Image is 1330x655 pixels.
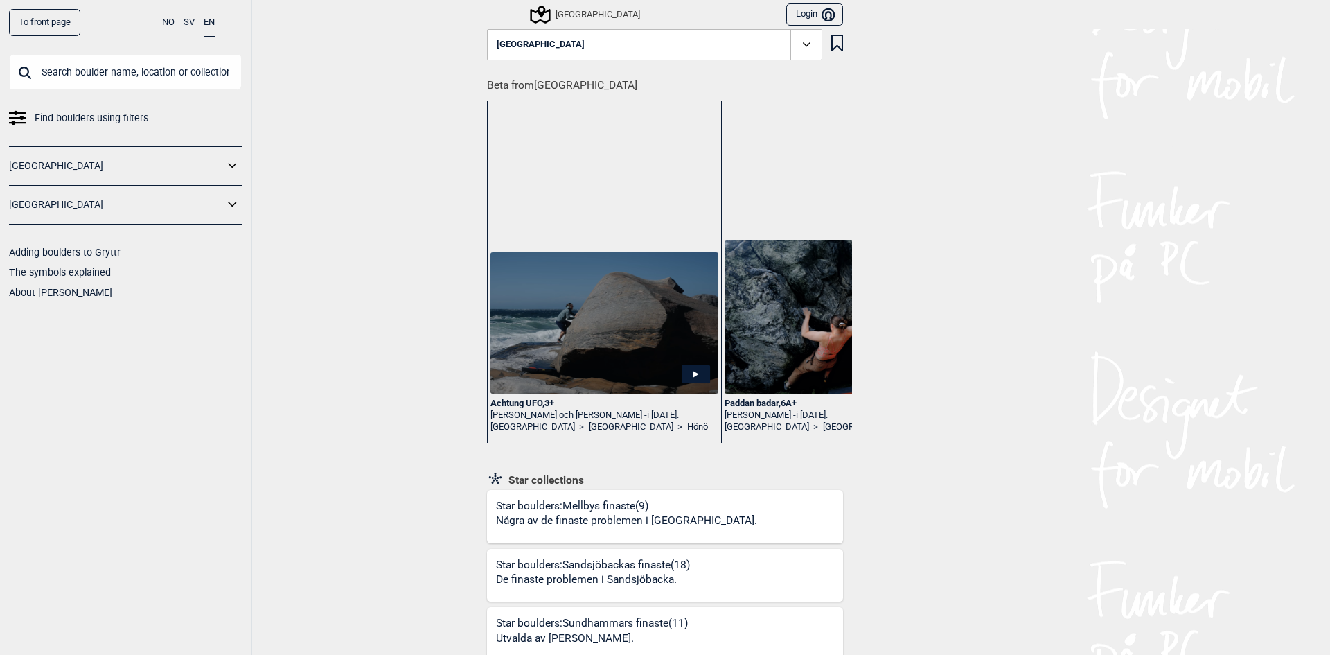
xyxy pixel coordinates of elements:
p: Utvalda av [PERSON_NAME]. [496,631,684,647]
a: To front page [9,9,80,36]
div: Paddan badar , 6A+ [725,398,952,410]
div: [GEOGRAPHIC_DATA] [532,6,640,23]
a: [GEOGRAPHIC_DATA] [725,421,809,433]
img: Jan pa Achtung UFO [490,252,718,393]
div: Star boulders: Sandsjöbackas finaste (18) [496,558,690,602]
button: Login [786,3,843,26]
span: i [DATE]. [796,410,828,420]
span: Star collections [504,473,584,487]
div: [PERSON_NAME] - [725,410,952,421]
input: Search boulder name, location or collection [9,54,242,90]
button: [GEOGRAPHIC_DATA] [487,29,822,61]
span: > [677,421,682,433]
a: The symbols explained [9,267,111,278]
a: [GEOGRAPHIC_DATA] [589,421,673,433]
a: [GEOGRAPHIC_DATA] [490,421,575,433]
button: SV [184,9,195,36]
p: Några av de finaste problemen i [GEOGRAPHIC_DATA]. [496,513,757,529]
a: About [PERSON_NAME] [9,287,112,298]
p: De finaste problemen i Sandsjöbacka. [496,572,686,588]
span: [GEOGRAPHIC_DATA] [497,40,585,50]
a: Find boulders using filters [9,108,242,128]
span: > [813,421,818,433]
a: Adding boulders to Gryttr [9,247,121,258]
button: NO [162,9,175,36]
a: [GEOGRAPHIC_DATA] [9,156,224,176]
a: Hönö [687,421,708,433]
span: Find boulders using filters [35,108,148,128]
div: [PERSON_NAME] och [PERSON_NAME] - [490,410,718,421]
a: [GEOGRAPHIC_DATA] [9,195,224,215]
img: Selma pa Paddan badar [725,240,952,394]
span: i [DATE]. [647,410,679,420]
a: Star boulders:Mellbys finaste(9)Några av de finaste problemen i [GEOGRAPHIC_DATA]. [487,490,843,543]
a: Star boulders:Sandsjöbackas finaste(18)De finaste problemen i Sandsjöbacka. [487,549,843,602]
div: Achtung UFO , 3+ [490,398,718,410]
button: EN [204,9,215,37]
a: [GEOGRAPHIC_DATA] [823,421,907,433]
div: Star boulders: Mellbys finaste (9) [496,499,762,543]
span: > [579,421,584,433]
h1: Beta from [GEOGRAPHIC_DATA] [487,69,852,94]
